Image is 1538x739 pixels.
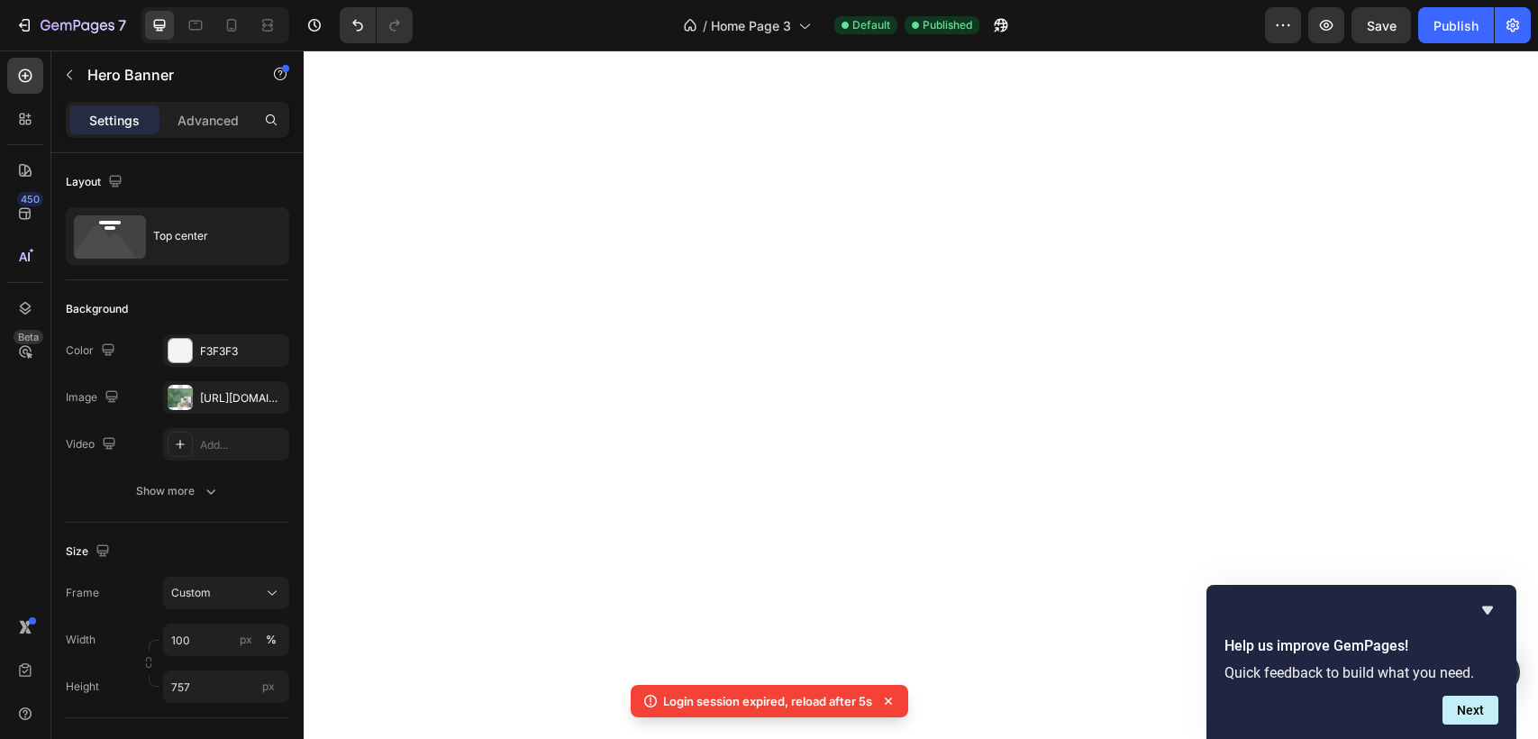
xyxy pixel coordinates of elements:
div: % [266,632,277,648]
span: / [703,16,707,35]
p: Login session expired, reload after 5s [663,692,872,710]
label: Width [66,632,96,648]
input: px% [163,624,289,656]
input: px [163,671,289,703]
div: Video [66,433,120,457]
div: Size [66,540,114,564]
div: Top center [153,215,263,257]
button: Custom [163,577,289,609]
div: Show more [136,482,220,500]
button: Show more [66,475,289,507]
p: Settings [89,111,140,130]
p: Hero Banner [87,64,241,86]
span: Custom [171,585,211,601]
div: Background [66,301,128,317]
div: Image [66,386,123,410]
h2: Help us improve GemPages! [1224,635,1498,657]
div: [URL][DOMAIN_NAME] [200,390,285,406]
label: Height [66,679,99,695]
button: Next question [1442,696,1498,725]
div: Undo/Redo [340,7,413,43]
button: 7 [7,7,134,43]
p: 7 [118,14,126,36]
span: Published [923,17,972,33]
div: Color [66,339,119,363]
p: Quick feedback to build what you need. [1224,664,1498,681]
span: Save [1367,18,1397,33]
label: Frame [66,585,99,601]
div: F3F3F3 [200,343,285,360]
span: Default [852,17,890,33]
button: % [235,629,257,651]
p: Advanced [177,111,239,130]
div: Help us improve GemPages! [1224,599,1498,725]
button: px [260,629,282,651]
div: Beta [14,330,43,344]
span: px [262,680,275,693]
div: Publish [1433,16,1479,35]
div: px [240,632,252,648]
div: Add... [200,437,285,453]
span: Home Page 3 [711,16,791,35]
div: 450 [17,192,43,206]
iframe: Design area [304,50,1538,739]
button: Publish [1418,7,1494,43]
button: Hide survey [1477,599,1498,621]
div: Layout [66,170,126,195]
button: Save [1351,7,1411,43]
